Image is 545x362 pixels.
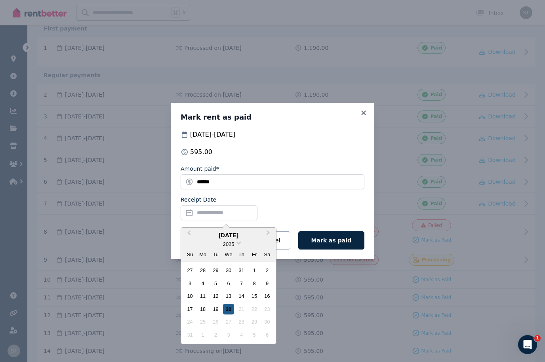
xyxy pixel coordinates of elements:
div: Choose Thursday, August 14th, 2025 [236,291,247,301]
label: Receipt Date [181,196,216,204]
div: Please make sure to click the options to 'get more help' if we haven't answered your question. [13,173,124,196]
div: Choose Wednesday, August 20th, 2025 [223,304,234,314]
div: Tu [210,249,221,260]
div: Choose Monday, August 11th, 2025 [198,291,208,301]
div: Not available Friday, September 5th, 2025 [249,330,259,340]
span: 2025 [223,241,234,247]
div: Fr [249,249,259,260]
iframe: Intercom live chat [518,335,537,354]
div: Choose Thursday, August 7th, 2025 [236,278,247,289]
button: Previous Month [182,229,194,241]
div: Not available Thursday, August 28th, 2025 [236,316,247,327]
div: [DATE] [181,231,276,240]
div: Not available Saturday, August 30th, 2025 [262,316,272,327]
div: Not available Tuesday, September 2nd, 2025 [210,330,221,340]
div: In respect to invoice 307 to [PERSON_NAME] can I please cancel it processing and mark it as paid ... [29,121,152,162]
div: Choose Saturday, August 9th, 2025 [262,278,272,289]
div: Not available Monday, August 25th, 2025 [198,316,208,327]
div: Choose Wednesday, August 6th, 2025 [223,278,234,289]
div: Choose Sunday, July 27th, 2025 [185,265,195,276]
div: Close [139,3,153,17]
div: Hi there 👋 This is Fin speaking. I’m here to answer your questions, but you’ll always have the op... [13,61,124,92]
div: What can we help with [DATE]? [13,102,99,110]
button: Gif picker [25,259,31,266]
button: Next Month [263,229,275,241]
div: Choose Tuesday, August 5th, 2025 [210,278,221,289]
div: The RentBetter Team says… [6,97,152,121]
div: Not available Thursday, August 21st, 2025 [236,304,247,314]
div: The RentBetter Team says… [6,56,152,97]
div: Samantha says… [6,121,152,168]
div: month 2025-08 [183,264,273,341]
div: Choose Friday, August 15th, 2025 [249,291,259,301]
div: Not available Monday, September 1st, 2025 [198,330,208,340]
div: Choose Saturday, August 16th, 2025 [262,291,272,301]
div: Not available Sunday, August 24th, 2025 [185,316,195,327]
div: Mo [198,249,208,260]
textarea: Message… [7,243,152,256]
span: 1 [534,335,541,341]
button: Send a message… [136,256,149,269]
div: Choose Saturday, August 2nd, 2025 [262,265,272,276]
div: Choose Sunday, August 10th, 2025 [185,291,195,301]
span: [DATE] - [DATE] [190,130,235,139]
div: Choose Thursday, July 31st, 2025 [236,265,247,276]
label: Amount paid* [181,165,219,173]
div: Th [236,249,247,260]
h1: The RentBetter Team [38,4,105,10]
div: Choose Wednesday, August 13th, 2025 [223,291,234,301]
div: What can we help with [DATE]? [6,97,106,115]
div: Choose Monday, July 28th, 2025 [198,265,208,276]
div: Choose Wednesday, July 30th, 2025 [223,265,234,276]
div: [DATE] [6,46,152,56]
div: We [223,249,234,260]
div: The RentBetter Team says… [6,168,152,202]
div: Choose Tuesday, July 29th, 2025 [210,265,221,276]
button: go back [5,3,20,18]
div: Not available Wednesday, September 3rd, 2025 [223,330,234,340]
div: Not available Saturday, September 6th, 2025 [262,330,272,340]
div: Choose Friday, August 1st, 2025 [249,265,259,276]
button: Home [124,3,139,18]
div: Not available Friday, August 29th, 2025 [249,316,259,327]
div: Not available Sunday, August 31st, 2025 [185,330,195,340]
div: Not available Saturday, August 23rd, 2025 [262,304,272,314]
div: Su [185,249,195,260]
div: Choose Monday, August 4th, 2025 [198,278,208,289]
div: Sa [262,249,272,260]
div: Not available Wednesday, August 27th, 2025 [223,316,234,327]
img: Profile image for The RentBetter Team [23,4,35,17]
div: Not available Tuesday, August 26th, 2025 [210,316,221,327]
div: In respect to invoice 307 to [PERSON_NAME] can I please cancel it processing and mark it as paid ... [35,126,146,157]
h3: Mark rent as paid [181,112,364,122]
div: Choose Sunday, August 17th, 2025 [185,304,195,314]
button: Upload attachment [38,259,44,266]
div: Choose Tuesday, August 19th, 2025 [210,304,221,314]
span: 595.00 [190,147,212,157]
div: Choose Friday, August 8th, 2025 [249,278,259,289]
p: The team can also help [38,10,99,18]
b: For Tenant Bills: [13,234,63,240]
div: Not available Thursday, September 4th, 2025 [236,330,247,340]
div: Choose Sunday, August 3rd, 2025 [185,278,195,289]
div: Hi there 👋 This is Fin speaking. I’m here to answer your questions, but you’ll always have the op... [6,56,130,97]
div: Choose Tuesday, August 12th, 2025 [210,291,221,301]
div: Choose Monday, August 18th, 2025 [198,304,208,314]
div: Not available Friday, August 22nd, 2025 [249,304,259,314]
button: Emoji picker [12,259,19,266]
div: Please make sure to click the options to 'get more help' if we haven't answered your question. [6,168,130,201]
button: Mark as paid [298,231,364,250]
div: To handle invoice 307 for [PERSON_NAME], you can mark it as paid since she's paid you directly. H... [13,206,146,230]
span: Mark as paid [311,237,351,244]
